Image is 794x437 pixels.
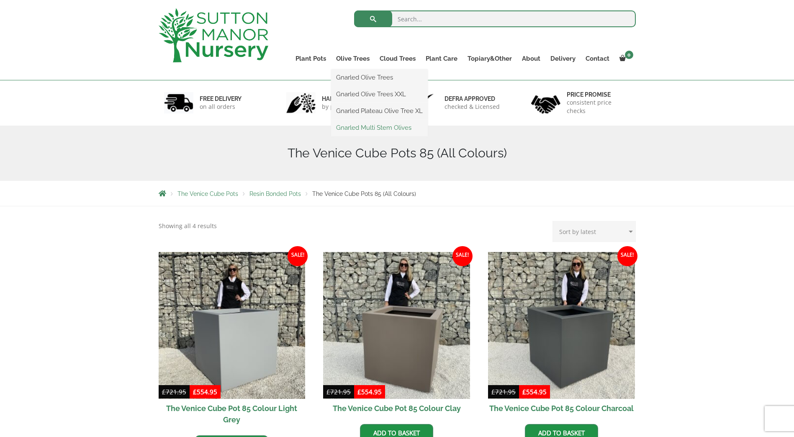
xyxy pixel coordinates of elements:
[322,103,368,111] p: by professionals
[452,246,473,266] span: Sale!
[331,105,428,117] a: Gnarled Plateau Olive Tree XL
[159,399,306,429] h2: The Venice Cube Pot 85 Colour Light Grey
[326,388,330,396] span: £
[488,252,635,418] a: Sale! The Venice Cube Pot 85 Colour Charcoal
[331,71,428,84] a: Gnarled Olive Trees
[159,190,636,197] nav: Breadcrumbs
[322,95,368,103] h6: hand picked
[200,103,242,111] p: on all orders
[177,190,238,197] a: The Venice Cube Pots
[159,146,636,161] h1: The Venice Cube Pots 85 (All Colours)
[522,388,547,396] bdi: 554.95
[491,388,516,396] bdi: 721.95
[567,98,630,115] p: consistent price checks
[488,252,635,399] img: The Venice Cube Pot 85 Colour Charcoal
[552,221,636,242] select: Shop order
[200,95,242,103] h6: FREE DELIVERY
[162,388,186,396] bdi: 721.95
[375,53,421,64] a: Cloud Trees
[545,53,581,64] a: Delivery
[331,88,428,100] a: Gnarled Olive Trees XXL
[357,388,382,396] bdi: 554.95
[162,388,166,396] span: £
[288,246,308,266] span: Sale!
[614,53,636,64] a: 0
[159,252,306,429] a: Sale! The Venice Cube Pot 85 Colour Light Grey
[323,252,470,399] img: The Venice Cube Pot 85 Colour Clay
[517,53,545,64] a: About
[567,91,630,98] h6: Price promise
[159,8,268,62] img: logo
[357,388,361,396] span: £
[445,103,500,111] p: checked & Licensed
[522,388,526,396] span: £
[581,53,614,64] a: Contact
[331,121,428,134] a: Gnarled Multi Stem Olives
[625,51,633,59] span: 0
[445,95,500,103] h6: Defra approved
[488,399,635,418] h2: The Venice Cube Pot 85 Colour Charcoal
[491,388,495,396] span: £
[159,221,217,231] p: Showing all 4 results
[164,92,193,113] img: 1.jpg
[531,90,560,116] img: 4.jpg
[323,399,470,418] h2: The Venice Cube Pot 85 Colour Clay
[331,53,375,64] a: Olive Trees
[249,190,301,197] a: Resin Bonded Pots
[193,388,217,396] bdi: 554.95
[312,190,416,197] span: The Venice Cube Pots 85 (All Colours)
[159,252,306,399] img: The Venice Cube Pot 85 Colour Light Grey
[286,92,316,113] img: 2.jpg
[463,53,517,64] a: Topiary&Other
[323,252,470,418] a: Sale! The Venice Cube Pot 85 Colour Clay
[326,388,351,396] bdi: 721.95
[421,53,463,64] a: Plant Care
[193,388,197,396] span: £
[290,53,331,64] a: Plant Pots
[354,10,636,27] input: Search...
[617,246,637,266] span: Sale!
